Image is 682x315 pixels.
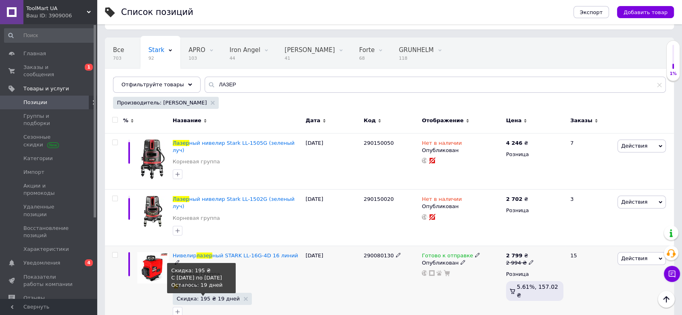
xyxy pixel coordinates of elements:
a: Корневая группа [173,215,220,222]
span: 44 [230,55,260,61]
button: Наверх [658,291,675,308]
span: 290080130 [364,252,393,259]
button: Чат с покупателем [664,266,680,282]
span: Характеристики [23,246,69,253]
span: Stark [149,46,164,54]
span: Лазер [173,196,189,202]
span: Производитель: [PERSON_NAME] [117,99,207,106]
div: [DATE] [303,190,362,246]
span: Действия [621,143,647,149]
span: Нет в наличии [422,196,462,204]
span: Акции и промокоды [23,182,75,197]
span: Нивелир [173,252,197,259]
span: Скидка: 195 ₴ 19 дней [177,296,240,301]
span: Iron Angel [230,46,260,54]
b: 2 799 [506,252,523,259]
span: 703 [113,55,124,61]
span: 118 [399,55,433,61]
span: Группы и подборки [23,113,75,127]
div: Ваш ID: 3909006 [26,12,97,19]
span: Действия [621,255,647,261]
span: 92 [149,55,164,61]
span: Добавить товар [623,9,667,15]
img: Лазерный нивелир Stark LL-1502G (зеленый луч) [137,196,169,227]
a: Лазерный нивелир Stark LL-1505G (зеленый луч) [173,140,295,153]
img: Лазерный нивелир Stark LL-1505G (зеленый луч) [141,140,165,179]
div: [DATE] [303,133,362,190]
div: Скидка: 195 ₴ Осталось: 19 дней [171,267,232,289]
span: Отзывы [23,294,45,302]
span: Лазер [173,140,189,146]
span: 68 [359,55,375,61]
span: 103 [188,55,205,61]
div: 1% [667,71,680,77]
span: Действия [621,199,647,205]
a: Корневая группа [173,158,220,165]
span: Категории [23,155,53,162]
span: ный нивелир Stark LL-1502G (зеленый луч) [173,196,295,209]
span: Заказы [570,117,592,124]
a: Лазерный нивелир Stark LL-1502G (зеленый луч) [173,196,295,209]
div: 2 994 ₴ [506,259,534,267]
b: 2 702 [506,196,523,202]
div: Розница [506,151,563,158]
span: 290150020 [364,196,393,202]
div: ₴ [506,140,528,147]
span: % [123,117,128,124]
div: Список позиций [121,8,193,17]
span: ToolMart UA [26,5,87,12]
nobr: C [DATE] по [DATE] [171,275,222,281]
span: Уведомления [23,259,60,267]
span: 4 [85,259,93,266]
span: Отображение [422,117,463,124]
button: Добавить товар [617,6,674,18]
span: Удаленные позиции [23,203,75,218]
span: [DOMAIN_NAME] [113,77,163,84]
span: Импорт [23,169,44,176]
div: Розница [506,207,563,214]
span: 1 [85,64,93,71]
span: Цена [506,117,522,124]
span: Forte [359,46,375,54]
div: Опубликован [422,203,502,210]
span: Название [173,117,201,124]
span: Все [113,46,124,54]
span: Готово к отправке [422,252,473,261]
span: Позиции [23,99,47,106]
div: 3 [565,190,615,246]
span: Главная [23,50,46,57]
span: лазер [197,252,212,259]
div: ₴ [506,252,534,259]
b: 4 246 [506,140,523,146]
span: Сезонные скидки [23,134,75,148]
input: Поиск [4,28,95,43]
span: [PERSON_NAME] [285,46,335,54]
div: 7 [565,133,615,190]
span: Отфильтруйте товары [121,81,184,88]
span: Восстановление позиций [23,225,75,239]
button: Экспорт [573,6,609,18]
span: 5.61%, 157.02 ₴ [517,284,558,298]
span: Нет в наличии [422,140,462,148]
span: APRO [188,46,205,54]
span: Дата [305,117,320,124]
span: Экспорт [580,9,603,15]
span: GRUNHELM [399,46,433,54]
div: Розница [506,271,563,278]
img: Нивелир лазерный STARK LL-16G-4D 16 линий [137,252,169,284]
div: Опубликован [422,147,502,154]
span: 290150050 [364,140,393,146]
span: Показатели работы компании [23,273,75,288]
span: ный нивелир Stark LL-1505G (зеленый луч) [173,140,295,153]
span: ный STARK LL-16G-4D 16 линий [212,252,298,259]
span: Заказы и сообщения [23,64,75,78]
span: Товары и услуги [23,85,69,92]
span: Код [364,117,376,124]
span: 41 [285,55,335,61]
div: Опубликован [422,259,502,267]
a: Нивелирлазерный STARK LL-16G-4D 16 линий [173,252,298,259]
div: ₴ [506,196,528,203]
input: Поиск по названию позиции, артикулу и поисковым запросам [205,77,666,93]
